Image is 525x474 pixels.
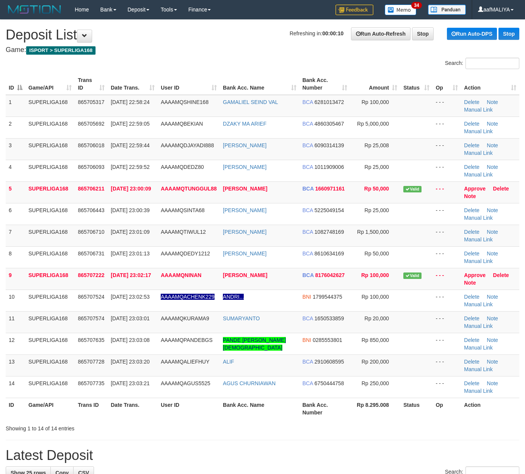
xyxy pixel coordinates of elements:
[302,207,313,213] span: BCA
[220,73,299,95] th: Bank Acc. Name: activate to sort column ascending
[161,294,215,300] span: Nama rekening ada tanda titik/strip, harap diedit
[433,268,461,290] td: - - -
[78,229,104,235] span: 865706710
[302,164,313,170] span: BCA
[464,193,476,199] a: Note
[315,229,344,235] span: Copy 1082748169 to clipboard
[362,294,389,300] span: Rp 100,000
[433,160,461,181] td: - - -
[487,121,498,127] a: Note
[223,380,276,386] a: AGUS CHURNIAWAN
[290,30,343,36] span: Refreshing in:
[464,359,479,365] a: Delete
[6,117,25,138] td: 2
[362,359,389,365] span: Rp 200,000
[464,229,479,235] a: Delete
[161,121,203,127] span: AAAAMQBEKIAN
[464,215,493,221] a: Manual Link
[464,121,479,127] a: Delete
[428,5,466,15] img: panduan.png
[25,376,75,398] td: SUPERLIGA168
[111,207,149,213] span: [DATE] 23:00:39
[6,160,25,181] td: 4
[464,301,493,307] a: Manual Link
[351,27,411,40] a: Run Auto-Refresh
[78,186,104,192] span: 865706211
[365,142,389,148] span: Rp 25,008
[487,250,498,257] a: Note
[447,28,497,40] a: Run Auto-DPS
[223,250,266,257] a: [PERSON_NAME]
[25,268,75,290] td: SUPERLIGA168
[6,138,25,160] td: 3
[464,128,493,134] a: Manual Link
[78,142,104,148] span: 865706018
[302,272,314,278] span: BCA
[433,376,461,398] td: - - -
[464,236,493,243] a: Manual Link
[6,27,519,43] h1: Deposit List
[433,398,461,419] th: Op
[223,186,267,192] a: [PERSON_NAME]
[433,225,461,246] td: - - -
[299,73,350,95] th: Bank Acc. Number: activate to sort column ascending
[464,207,479,213] a: Delete
[487,207,498,213] a: Note
[25,290,75,311] td: SUPERLIGA168
[464,337,479,343] a: Delete
[315,250,344,257] span: Copy 8610634169 to clipboard
[223,272,267,278] a: [PERSON_NAME]
[25,95,75,117] td: SUPERLIGA168
[315,164,344,170] span: Copy 1011909006 to clipboard
[322,30,343,36] strong: 00:00:10
[315,272,345,278] span: Copy 8176042627 to clipboard
[461,73,519,95] th: Action: activate to sort column ascending
[25,333,75,354] td: SUPERLIGA168
[487,229,498,235] a: Note
[78,207,104,213] span: 865706443
[464,323,493,329] a: Manual Link
[6,311,25,333] td: 11
[161,229,206,235] span: AAAAMQTIWUL12
[315,380,344,386] span: Copy 6750444758 to clipboard
[464,142,479,148] a: Delete
[6,448,519,463] h1: Latest Deposit
[25,246,75,268] td: SUPERLIGA168
[464,366,493,372] a: Manual Link
[223,229,266,235] a: [PERSON_NAME]
[111,186,151,192] span: [DATE] 23:00:09
[464,150,493,156] a: Manual Link
[433,138,461,160] td: - - -
[464,172,493,178] a: Manual Link
[357,121,389,127] span: Rp 5,000,000
[464,272,486,278] a: Approve
[6,203,25,225] td: 6
[6,4,63,15] img: MOTION_logo.png
[487,142,498,148] a: Note
[464,345,493,351] a: Manual Link
[302,99,313,105] span: BCA
[220,398,299,419] th: Bank Acc. Name
[223,337,286,351] a: PANDE [PERSON_NAME][DEMOGRAPHIC_DATA]
[365,250,389,257] span: Rp 50,000
[357,229,389,235] span: Rp 1,500,000
[487,359,498,365] a: Note
[223,164,266,170] a: [PERSON_NAME]
[498,28,519,40] a: Stop
[464,164,479,170] a: Delete
[464,380,479,386] a: Delete
[302,229,313,235] span: BCA
[433,246,461,268] td: - - -
[161,164,204,170] span: AAAAMQDEDZ80
[108,73,158,95] th: Date Trans.: activate to sort column ascending
[302,186,314,192] span: BCA
[302,337,311,343] span: BNI
[161,359,209,365] span: AAAAMQALIEFHUY
[364,186,389,192] span: Rp 50,000
[78,250,104,257] span: 865706731
[464,250,479,257] a: Delete
[25,311,75,333] td: SUPERLIGA168
[111,99,149,105] span: [DATE] 22:58:24
[6,422,213,432] div: Showing 1 to 14 of 14 entries
[223,315,260,321] a: SUMARYANTO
